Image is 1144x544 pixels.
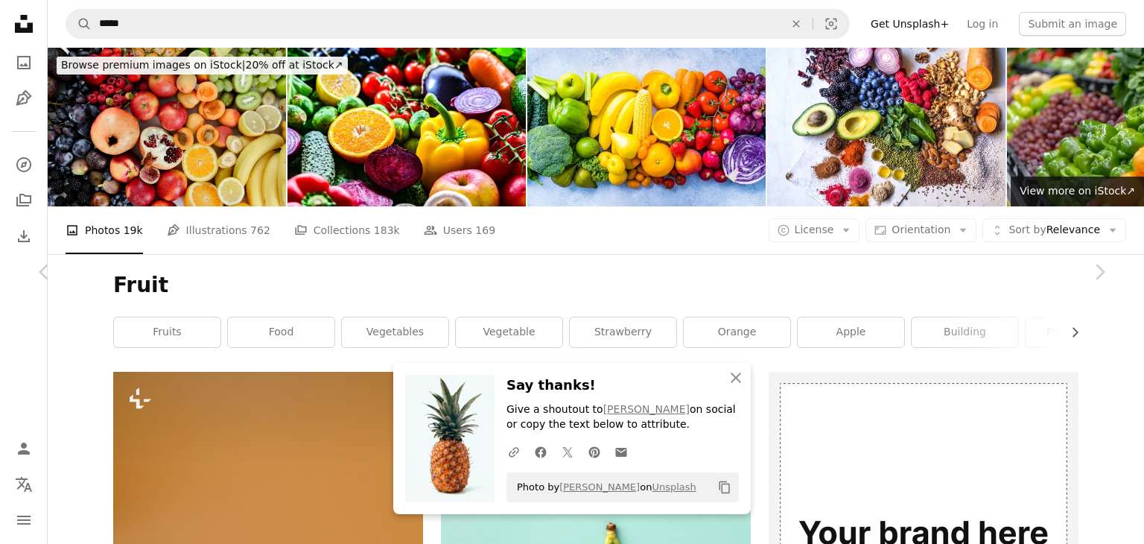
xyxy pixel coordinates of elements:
[912,317,1018,347] a: building
[9,48,39,78] a: Photos
[9,469,39,499] button: Language
[813,10,849,38] button: Visual search
[9,150,39,180] a: Explore
[1008,224,1046,235] span: Sort by
[865,218,976,242] button: Orientation
[767,48,1005,206] img: Multi colored vegetables, fruits, legumes, nuts and spices on wooden table
[294,206,400,254] a: Collections 183k
[608,437,635,466] a: Share over email
[48,48,357,83] a: Browse premium images on iStock|20% off at iStock↗
[9,505,39,535] button: Menu
[798,317,904,347] a: apple
[506,402,739,432] p: Give a shoutout to on social or copy the text below to attribute.
[287,48,526,206] img: Fresh raw vegetables and fruits
[9,186,39,215] a: Collections
[475,222,495,238] span: 169
[570,317,676,347] a: strawberry
[684,317,790,347] a: orange
[456,317,562,347] a: vegetable
[342,317,448,347] a: vegetables
[509,475,696,499] span: Photo by on
[1019,12,1126,36] button: Submit an image
[250,222,270,238] span: 762
[114,317,220,347] a: fruits
[374,222,400,238] span: 183k
[712,475,737,500] button: Copy to clipboard
[527,437,554,466] a: Share on Facebook
[769,218,860,242] button: License
[113,272,1078,299] h1: Fruit
[527,48,766,206] img: Rainbow colored fruits and vegetables banner
[61,59,245,71] span: Browse premium images on iStock |
[1026,317,1132,347] a: fruit orange
[559,481,640,493] a: [PERSON_NAME]
[780,10,813,38] button: Clear
[982,218,1126,242] button: Sort byRelevance
[9,434,39,464] a: Log in / Sign up
[228,317,334,347] a: food
[1008,223,1100,238] span: Relevance
[581,437,608,466] a: Share on Pinterest
[9,83,39,113] a: Illustrations
[958,12,1007,36] a: Log in
[66,9,850,39] form: Find visuals sitewide
[862,12,958,36] a: Get Unsplash+
[1055,200,1144,344] a: Next
[795,224,834,235] span: License
[1011,177,1144,206] a: View more on iStock↗
[554,437,581,466] a: Share on Twitter
[603,403,690,415] a: [PERSON_NAME]
[66,10,92,38] button: Search Unsplash
[48,48,286,206] img: Full frame of assortment of healthy and fresh fruits
[1020,185,1135,197] span: View more on iStock ↗
[167,206,270,254] a: Illustrations 762
[892,224,950,235] span: Orientation
[424,206,495,254] a: Users 169
[652,481,696,493] a: Unsplash
[57,57,348,75] div: 20% off at iStock ↗
[506,375,739,396] h3: Say thanks!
